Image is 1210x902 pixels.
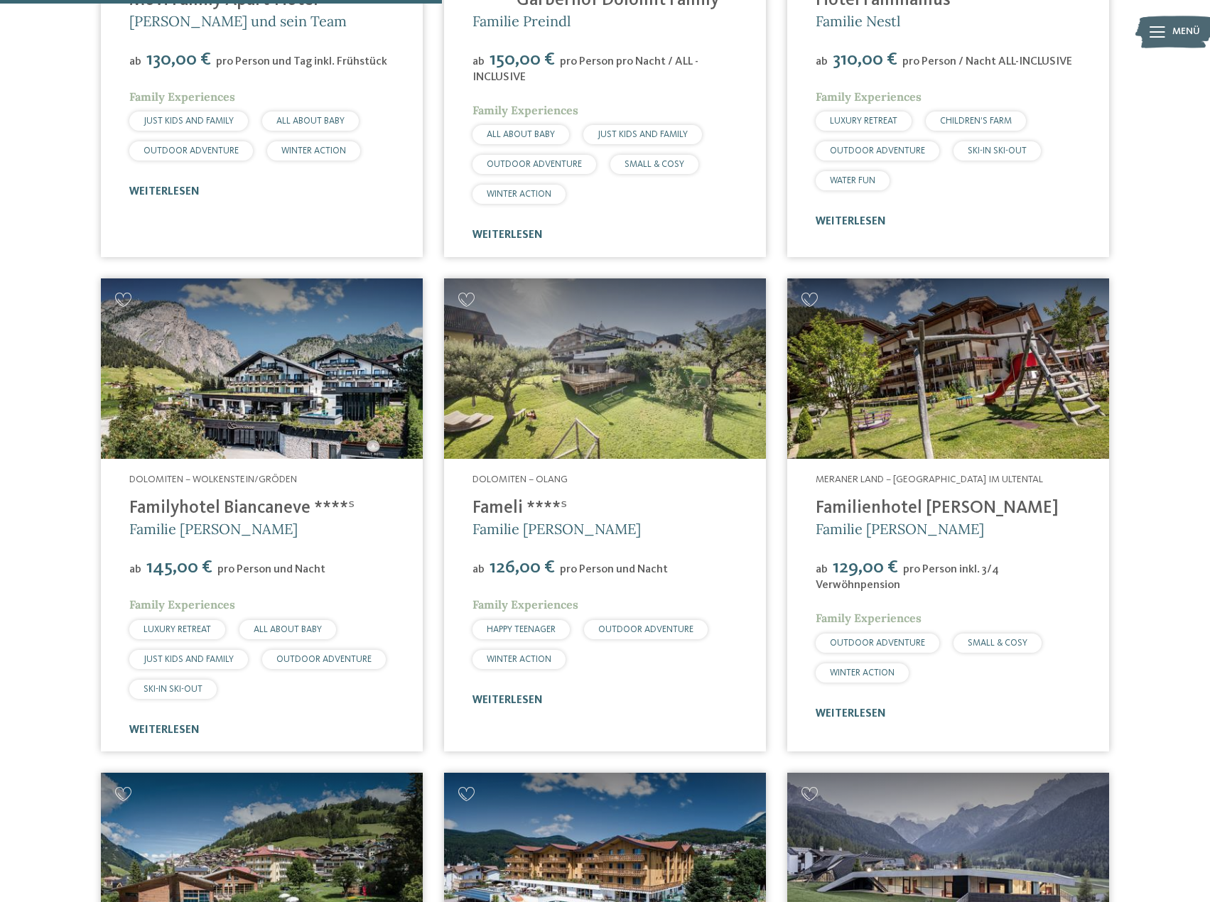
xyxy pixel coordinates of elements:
[129,564,141,575] span: ab
[144,685,202,694] span: SKI-IN SKI-OUT
[472,103,578,117] span: Family Experiences
[143,50,215,69] span: 130,00 €
[940,116,1012,126] span: CHILDREN’S FARM
[486,558,558,577] span: 126,00 €
[472,56,698,83] span: pro Person pro Nacht / ALL - INCLUSIVE
[816,520,984,538] span: Familie [PERSON_NAME]
[830,116,897,126] span: LUXURY RETREAT
[816,564,828,575] span: ab
[254,625,322,634] span: ALL ABOUT BABY
[129,499,355,517] a: Familyhotel Biancaneve ****ˢ
[129,597,235,612] span: Family Experiences
[816,89,922,104] span: Family Experiences
[472,695,543,706] a: weiterlesen
[216,56,387,67] span: pro Person und Tag inkl. Frühstück
[487,160,582,169] span: OUTDOOR ADVENTURE
[444,278,766,460] img: Familienhotels gesucht? Hier findet ihr die besten!
[816,474,1043,484] span: Meraner Land – [GEOGRAPHIC_DATA] im Ultental
[830,668,895,678] span: WINTER ACTION
[560,564,668,575] span: pro Person und Nacht
[281,146,346,156] span: WINTER ACTION
[816,499,1059,517] a: Familienhotel [PERSON_NAME]
[830,146,925,156] span: OUTDOOR ADVENTURE
[472,12,571,30] span: Familie Preindl
[487,655,551,664] span: WINTER ACTION
[143,558,216,577] span: 145,00 €
[816,611,922,625] span: Family Experiences
[968,146,1027,156] span: SKI-IN SKI-OUT
[472,520,641,538] span: Familie [PERSON_NAME]
[129,89,235,104] span: Family Experiences
[902,56,1072,67] span: pro Person / Nacht ALL-INCLUSIVE
[816,216,886,227] a: weiterlesen
[829,50,901,69] span: 310,00 €
[129,474,297,484] span: Dolomiten – Wolkenstein/Gröden
[217,564,325,575] span: pro Person und Nacht
[276,655,372,664] span: OUTDOOR ADVENTURE
[816,12,900,30] span: Familie Nestl
[472,56,485,67] span: ab
[472,474,568,484] span: Dolomiten – Olang
[129,56,141,67] span: ab
[487,190,551,199] span: WINTER ACTION
[472,229,543,241] a: weiterlesen
[598,625,693,634] span: OUTDOOR ADVENTURE
[276,116,345,126] span: ALL ABOUT BABY
[144,625,211,634] span: LUXURY RETREAT
[101,278,423,460] img: Familienhotels gesucht? Hier findet ihr die besten!
[816,708,886,719] a: weiterlesen
[129,186,200,197] a: weiterlesen
[129,520,298,538] span: Familie [PERSON_NAME]
[487,625,556,634] span: HAPPY TEENAGER
[144,116,234,126] span: JUST KIDS AND FAMILY
[486,50,558,69] span: 150,00 €
[129,12,347,30] span: [PERSON_NAME] und sein Team
[968,639,1027,648] span: SMALL & COSY
[816,564,999,591] span: pro Person inkl. 3/4 Verwöhnpension
[487,130,555,139] span: ALL ABOUT BABY
[472,597,578,612] span: Family Experiences
[129,724,200,736] a: weiterlesen
[625,160,684,169] span: SMALL & COSY
[598,130,688,139] span: JUST KIDS AND FAMILY
[144,146,239,156] span: OUTDOOR ADVENTURE
[830,639,925,648] span: OUTDOOR ADVENTURE
[816,56,828,67] span: ab
[472,564,485,575] span: ab
[144,655,234,664] span: JUST KIDS AND FAMILY
[829,558,902,577] span: 129,00 €
[787,278,1109,460] img: Familienhotels gesucht? Hier findet ihr die besten!
[830,176,875,185] span: WATER FUN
